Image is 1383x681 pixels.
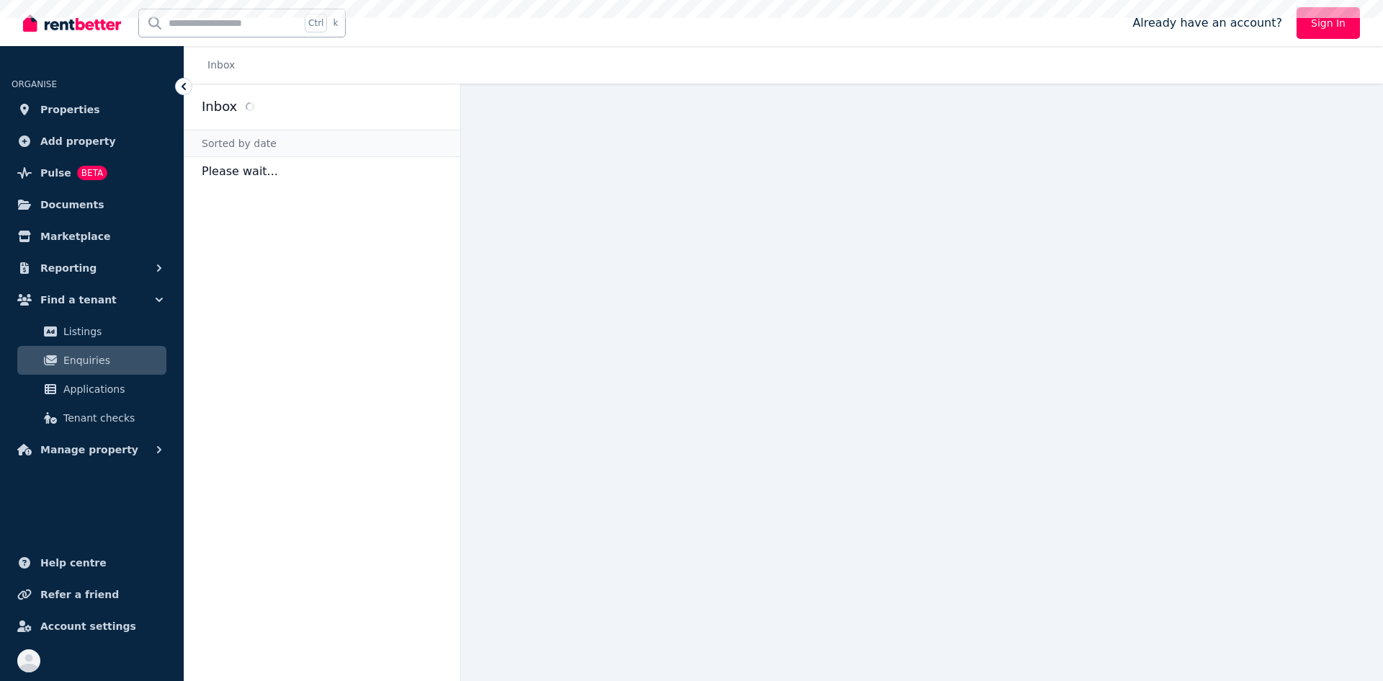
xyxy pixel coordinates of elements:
a: Marketplace [12,222,172,251]
img: RentBetter [23,12,121,34]
span: Ctrl [305,14,327,32]
span: BETA [77,166,107,180]
span: Pulse [40,164,71,182]
span: Properties [40,101,100,118]
span: Marketplace [40,228,110,245]
span: ORGANISE [12,79,57,89]
span: Account settings [40,618,136,635]
span: Help centre [40,554,107,571]
a: Tenant checks [17,404,166,432]
a: Sign In [1297,7,1360,39]
a: Refer a friend [12,580,172,609]
span: Already have an account? [1132,14,1282,32]
h2: Inbox [202,97,237,117]
a: PulseBETA [12,159,172,187]
span: Applications [63,380,161,398]
span: Tenant checks [63,409,161,427]
span: Find a tenant [40,291,117,308]
button: Find a tenant [12,285,172,314]
a: Listings [17,317,166,346]
span: Enquiries [63,352,161,369]
span: Reporting [40,259,97,277]
span: Refer a friend [40,586,119,603]
a: Enquiries [17,346,166,375]
a: Applications [17,375,166,404]
nav: Breadcrumb [184,46,252,84]
p: Please wait... [184,157,460,186]
span: Documents [40,196,104,213]
span: k [333,17,338,29]
button: Reporting [12,254,172,282]
span: Add property [40,133,116,150]
button: Manage property [12,435,172,464]
a: Inbox [207,59,235,71]
a: Add property [12,127,172,156]
a: Help centre [12,548,172,577]
span: Manage property [40,441,138,458]
a: Documents [12,190,172,219]
a: Account settings [12,612,172,641]
a: Properties [12,95,172,124]
span: Listings [63,323,161,340]
div: Sorted by date [184,130,460,157]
